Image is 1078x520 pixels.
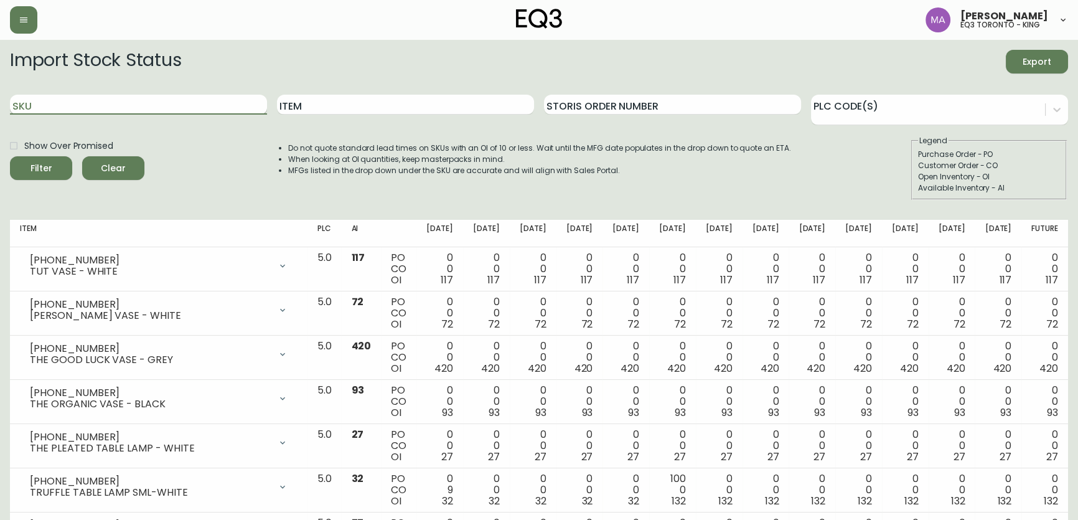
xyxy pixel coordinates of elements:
[674,450,686,464] span: 27
[907,405,919,420] span: 93
[441,273,453,287] span: 117
[441,317,453,331] span: 72
[1044,494,1058,508] span: 132
[667,361,686,376] span: 420
[1000,317,1011,331] span: 72
[882,220,929,247] th: [DATE]
[10,156,72,180] button: Filter
[621,361,639,376] span: 420
[767,405,779,420] span: 93
[721,317,733,331] span: 72
[918,135,949,146] legend: Legend
[1046,317,1058,331] span: 72
[528,361,546,376] span: 420
[24,139,113,153] span: Show Over Promised
[30,399,270,410] div: THE ORGANIC VASE - BLACK
[463,220,510,247] th: [DATE]
[516,9,562,29] img: logo
[307,380,342,424] td: 5.0
[835,220,882,247] th: [DATE]
[442,405,453,420] span: 93
[10,220,307,247] th: Item
[488,317,500,331] span: 72
[30,443,270,454] div: THE PLEATED TABLE LAMP - WHITE
[566,473,593,507] div: 0 0
[30,343,270,354] div: [PHONE_NUMBER]
[581,405,593,420] span: 93
[752,473,779,507] div: 0 0
[391,252,406,286] div: PO CO
[473,341,500,374] div: 0 0
[628,494,639,508] span: 32
[473,473,500,507] div: 0 0
[1000,405,1011,420] span: 93
[20,341,298,368] div: [PHONE_NUMBER]THE GOOD LUCK VASE - GREY
[918,182,1060,194] div: Available Inventory - AI
[674,317,686,331] span: 72
[892,252,919,286] div: 0 0
[307,247,342,291] td: 5.0
[985,296,1011,330] div: 0 0
[860,273,872,287] span: 117
[581,317,593,331] span: 72
[845,385,872,418] div: 0 0
[892,473,919,507] div: 0 0
[649,220,696,247] th: [DATE]
[939,252,965,286] div: 0 0
[307,220,342,247] th: PLC
[918,149,1060,160] div: Purchase Order - PO
[907,317,919,331] span: 72
[351,295,363,309] span: 72
[627,273,639,287] span: 117
[907,450,919,464] span: 27
[30,354,270,366] div: THE GOOD LUCK VASE - GREY
[288,154,791,165] li: When looking at OI quantities, keep masterpacks in mind.
[789,220,835,247] th: [DATE]
[442,494,453,508] span: 32
[426,473,453,507] div: 0 9
[487,273,500,287] span: 117
[566,252,593,286] div: 0 0
[892,385,919,418] div: 0 0
[30,487,270,498] div: TRUFFLE TABLE LAMP SML-WHITE
[659,252,686,286] div: 0 0
[535,317,546,331] span: 72
[473,252,500,286] div: 0 0
[696,220,743,247] th: [DATE]
[918,171,1060,182] div: Open Inventory - OI
[627,450,639,464] span: 27
[612,473,639,507] div: 0 0
[566,385,593,418] div: 0 0
[10,50,181,73] h2: Import Stock Status
[1031,296,1058,330] div: 0 0
[20,252,298,280] div: [PHONE_NUMBER]TUT VASE - WHITE
[985,429,1011,463] div: 0 0
[1000,450,1011,464] span: 27
[799,385,825,418] div: 0 0
[351,427,363,442] span: 27
[426,385,453,418] div: 0 0
[566,341,593,374] div: 0 0
[627,317,639,331] span: 72
[602,220,649,247] th: [DATE]
[391,473,406,507] div: PO CO
[673,273,686,287] span: 117
[706,385,733,418] div: 0 0
[858,494,872,508] span: 132
[426,429,453,463] div: 0 0
[556,220,603,247] th: [DATE]
[628,405,639,420] span: 93
[954,405,965,420] span: 93
[520,252,546,286] div: 0 0
[1039,361,1058,376] span: 420
[391,450,401,464] span: OI
[351,250,365,265] span: 117
[985,473,1011,507] div: 0 0
[520,429,546,463] div: 0 0
[1031,385,1058,418] div: 0 0
[953,273,965,287] span: 117
[391,341,406,374] div: PO CO
[939,296,965,330] div: 0 0
[391,385,406,418] div: PO CO
[1046,273,1058,287] span: 117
